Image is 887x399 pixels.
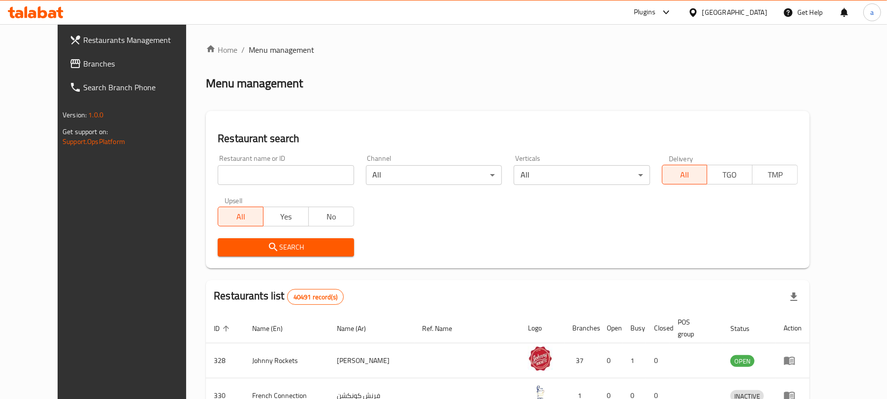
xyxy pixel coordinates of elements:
[83,58,198,70] span: Branches
[623,343,646,378] td: 1
[214,289,344,305] h2: Restaurants list
[776,313,810,343] th: Action
[206,44,237,56] a: Home
[756,168,794,182] span: TMP
[218,131,798,146] h2: Restaurant search
[313,210,350,224] span: No
[63,109,87,121] span: Version:
[63,125,108,138] span: Get support on:
[599,343,623,378] td: 0
[634,6,656,18] div: Plugins
[225,197,243,204] label: Upsell
[669,155,693,162] label: Delivery
[599,313,623,343] th: Open
[329,343,415,378] td: [PERSON_NAME]
[337,323,379,334] span: Name (Ar)
[623,313,646,343] th: Busy
[63,135,125,148] a: Support.OpsPlatform
[564,313,599,343] th: Branches
[222,210,260,224] span: All
[206,44,810,56] nav: breadcrumb
[784,355,802,366] div: Menu
[218,238,354,256] button: Search
[214,323,232,334] span: ID
[308,207,354,226] button: No
[288,292,343,302] span: 40491 record(s)
[62,52,206,75] a: Branches
[730,356,755,367] span: OPEN
[241,44,245,56] li: /
[83,81,198,93] span: Search Branch Phone
[206,343,244,378] td: 328
[226,241,346,254] span: Search
[678,316,711,340] span: POS group
[423,323,465,334] span: Ref. Name
[870,7,874,18] span: a
[267,210,305,224] span: Yes
[249,44,314,56] span: Menu management
[366,165,502,185] div: All
[218,165,354,185] input: Search for restaurant name or ID..
[702,7,767,18] div: [GEOGRAPHIC_DATA]
[244,343,329,378] td: Johnny Rockets
[218,207,263,226] button: All
[83,34,198,46] span: Restaurants Management
[707,165,753,184] button: TGO
[287,289,344,305] div: Total records count
[730,323,762,334] span: Status
[520,313,564,343] th: Logo
[782,285,806,309] div: Export file
[252,323,296,334] span: Name (En)
[263,207,309,226] button: Yes
[662,165,708,184] button: All
[646,343,670,378] td: 0
[646,313,670,343] th: Closed
[206,75,303,91] h2: Menu management
[62,75,206,99] a: Search Branch Phone
[62,28,206,52] a: Restaurants Management
[514,165,650,185] div: All
[666,168,704,182] span: All
[564,343,599,378] td: 37
[711,168,749,182] span: TGO
[88,109,103,121] span: 1.0.0
[528,346,553,371] img: Johnny Rockets
[752,165,798,184] button: TMP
